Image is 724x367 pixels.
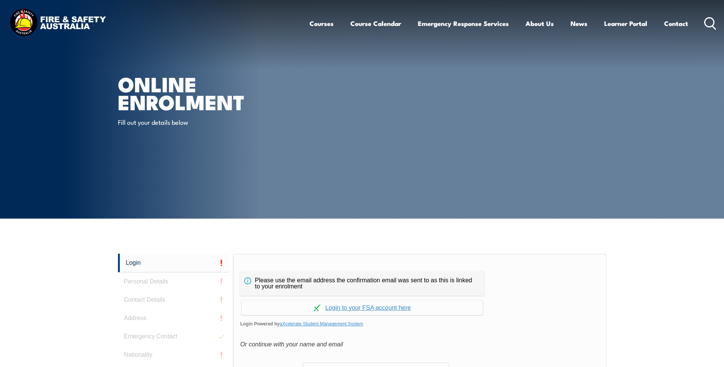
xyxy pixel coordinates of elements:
[604,13,647,34] a: Learner Portal
[571,13,587,34] a: News
[240,318,599,330] span: Login Powered by
[240,271,484,296] div: Please use the email address the confirmation email was sent to as this is linked to your enrolment
[526,13,554,34] a: About Us
[118,118,257,126] p: Fill out your details below
[240,339,599,350] div: Or continue with your name and email
[350,13,401,34] a: Course Calendar
[310,13,334,34] a: Courses
[280,321,363,327] a: aXcelerate Student Management System
[418,13,509,34] a: Emergency Response Services
[118,254,229,272] a: Login
[664,13,688,34] a: Contact
[314,304,321,311] img: Log in withaxcelerate
[118,75,306,110] h1: Online Enrolment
